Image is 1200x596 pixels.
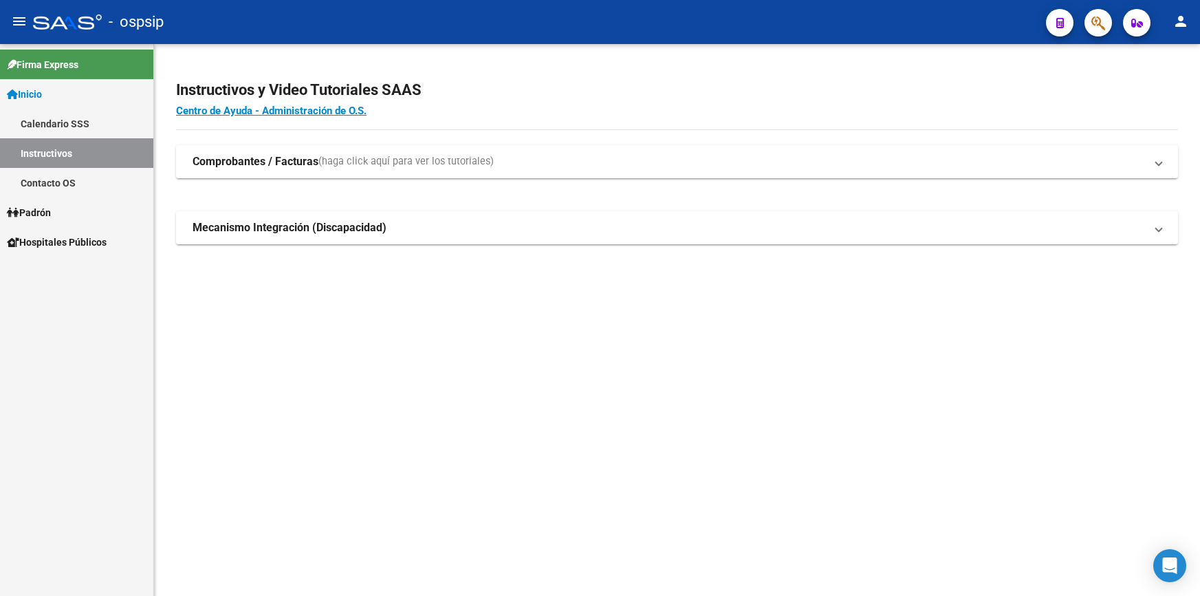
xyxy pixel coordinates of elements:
mat-icon: menu [11,13,28,30]
span: Hospitales Públicos [7,235,107,250]
h2: Instructivos y Video Tutoriales SAAS [176,77,1178,103]
strong: Comprobantes / Facturas [193,154,318,169]
span: Firma Express [7,57,78,72]
mat-icon: person [1172,13,1189,30]
span: - ospsip [109,7,164,37]
span: (haga click aquí para ver los tutoriales) [318,154,494,169]
strong: Mecanismo Integración (Discapacidad) [193,220,386,235]
span: Inicio [7,87,42,102]
a: Centro de Ayuda - Administración de O.S. [176,105,367,117]
div: Open Intercom Messenger [1153,549,1186,582]
mat-expansion-panel-header: Comprobantes / Facturas(haga click aquí para ver los tutoriales) [176,145,1178,178]
span: Padrón [7,205,51,220]
mat-expansion-panel-header: Mecanismo Integración (Discapacidad) [176,211,1178,244]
